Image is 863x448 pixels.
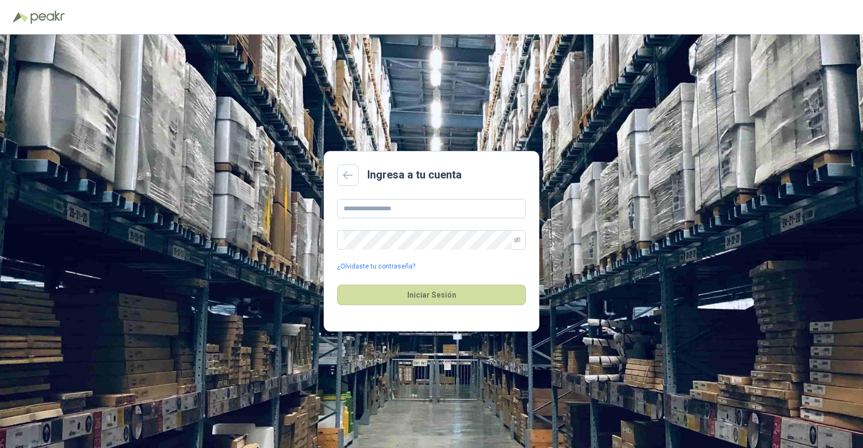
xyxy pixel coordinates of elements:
[514,237,520,243] span: eye-invisible
[13,12,28,23] img: Logo
[30,11,65,24] img: Peakr
[337,285,526,305] button: Iniciar Sesión
[337,261,415,272] a: ¿Olvidaste tu contraseña?
[367,167,462,183] h2: Ingresa a tu cuenta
